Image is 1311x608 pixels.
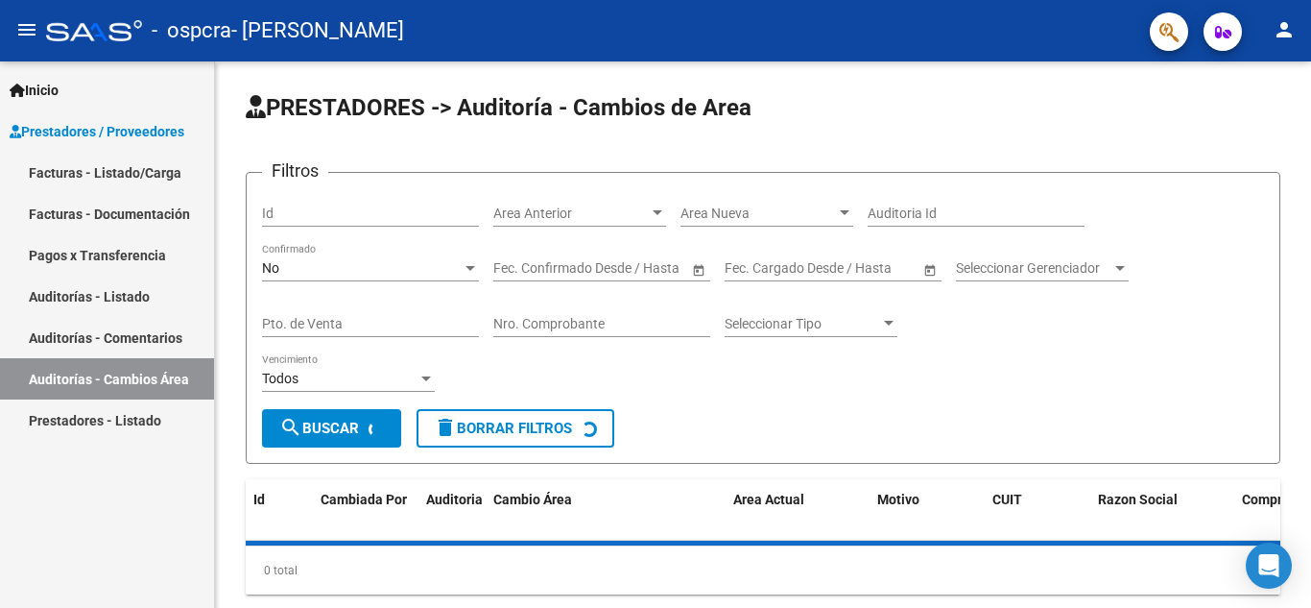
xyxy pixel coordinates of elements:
[418,479,486,564] datatable-header-cell: Auditoria
[726,479,870,564] datatable-header-cell: Area Actual
[992,492,1022,507] span: CUIT
[1098,492,1178,507] span: Razon Social
[688,259,708,280] button: Open calendar
[493,206,649,222] span: Area Anterior
[426,492,483,507] span: Auditoria
[956,260,1111,277] span: Seleccionar Gerenciador
[725,316,880,332] span: Seleccionar Tipo
[1273,18,1296,41] mat-icon: person
[870,479,985,564] datatable-header-cell: Motivo
[580,260,674,277] input: Fecha fin
[10,121,184,142] span: Prestadores / Proveedores
[811,260,905,277] input: Fecha fin
[262,409,401,448] button: Buscar
[919,259,940,280] button: Open calendar
[985,479,1090,564] datatable-header-cell: CUIT
[15,18,38,41] mat-icon: menu
[417,409,614,448] button: Borrar Filtros
[877,492,919,507] span: Motivo
[231,10,404,52] span: - [PERSON_NAME]
[493,260,563,277] input: Fecha inicio
[733,492,804,507] span: Area Actual
[246,479,313,564] datatable-header-cell: Id
[725,260,795,277] input: Fecha inicio
[493,492,572,507] span: Cambio Área
[680,206,836,222] span: Area Nueva
[1090,479,1234,564] datatable-header-cell: Razon Social
[486,479,726,564] datatable-header-cell: Cambio Área
[434,420,572,437] span: Borrar Filtros
[262,158,328,184] h3: Filtros
[262,260,279,276] span: No
[321,492,407,507] span: Cambiada Por
[434,416,457,439] mat-icon: delete
[262,371,298,386] span: Todos
[246,547,1280,595] div: 0 total
[152,10,231,52] span: - ospcra
[279,420,359,437] span: Buscar
[10,80,59,101] span: Inicio
[253,492,265,507] span: Id
[1246,543,1292,589] div: Open Intercom Messenger
[313,479,418,564] datatable-header-cell: Cambiada Por
[246,94,751,121] span: PRESTADORES -> Auditoría - Cambios de Area
[279,416,302,439] mat-icon: search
